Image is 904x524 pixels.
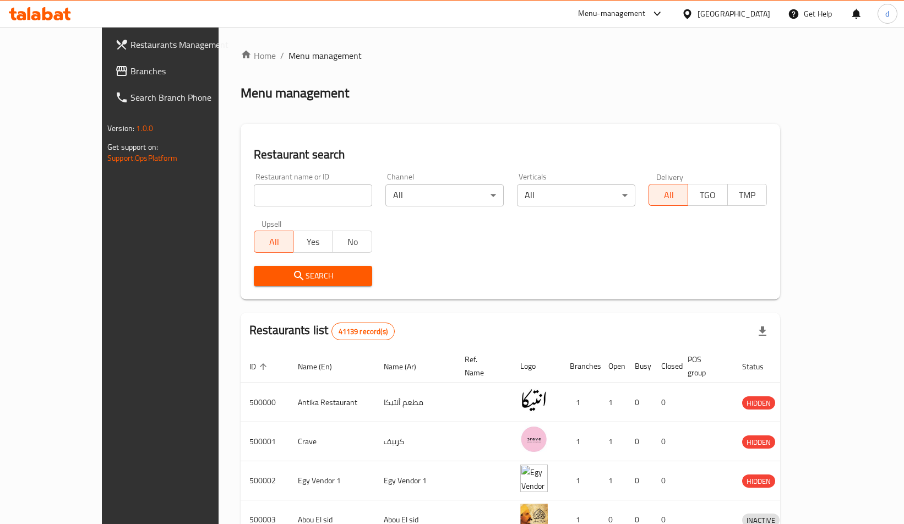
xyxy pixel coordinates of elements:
[332,326,394,337] span: 41139 record(s)
[688,353,720,379] span: POS group
[578,7,646,20] div: Menu-management
[626,383,652,422] td: 0
[626,422,652,461] td: 0
[649,184,688,206] button: All
[130,64,244,78] span: Branches
[375,422,456,461] td: كرييف
[465,353,498,379] span: Ref. Name
[254,184,372,206] input: Search for restaurant name or ID..
[742,397,775,410] span: HIDDEN
[885,8,889,20] span: d
[241,84,349,102] h2: Menu management
[254,146,767,163] h2: Restaurant search
[259,234,289,250] span: All
[241,422,289,461] td: 500001
[262,220,282,227] label: Upsell
[107,121,134,135] span: Version:
[333,231,372,253] button: No
[688,184,727,206] button: TGO
[520,425,548,453] img: Crave
[749,318,776,345] div: Export file
[106,84,253,111] a: Search Branch Phone
[241,461,289,500] td: 500002
[652,422,679,461] td: 0
[742,360,778,373] span: Status
[249,322,395,340] h2: Restaurants list
[337,234,368,250] span: No
[652,383,679,422] td: 0
[652,461,679,500] td: 0
[130,91,244,104] span: Search Branch Phone
[520,465,548,492] img: Egy Vendor 1
[130,38,244,51] span: Restaurants Management
[289,461,375,500] td: Egy Vendor 1
[654,187,684,203] span: All
[561,422,600,461] td: 1
[742,436,775,449] span: HIDDEN
[249,360,270,373] span: ID
[241,49,780,62] nav: breadcrumb
[385,184,504,206] div: All
[375,383,456,422] td: مطعم أنتيكا
[600,461,626,500] td: 1
[136,121,153,135] span: 1.0.0
[254,266,372,286] button: Search
[626,350,652,383] th: Busy
[698,8,770,20] div: [GEOGRAPHIC_DATA]
[742,396,775,410] div: HIDDEN
[106,31,253,58] a: Restaurants Management
[742,475,775,488] span: HIDDEN
[331,323,395,340] div: Total records count
[288,49,362,62] span: Menu management
[254,231,293,253] button: All
[107,151,177,165] a: Support.OpsPlatform
[656,173,684,181] label: Delivery
[561,383,600,422] td: 1
[600,383,626,422] td: 1
[106,58,253,84] a: Branches
[263,269,363,283] span: Search
[742,435,775,449] div: HIDDEN
[693,187,723,203] span: TGO
[727,184,767,206] button: TMP
[241,49,276,62] a: Home
[107,140,158,154] span: Get support on:
[561,461,600,500] td: 1
[280,49,284,62] li: /
[375,461,456,500] td: Egy Vendor 1
[600,422,626,461] td: 1
[289,383,375,422] td: Antika Restaurant
[293,231,333,253] button: Yes
[561,350,600,383] th: Branches
[289,422,375,461] td: Crave
[626,461,652,500] td: 0
[517,184,635,206] div: All
[600,350,626,383] th: Open
[652,350,679,383] th: Closed
[520,386,548,414] img: Antika Restaurant
[241,383,289,422] td: 500000
[511,350,561,383] th: Logo
[298,234,328,250] span: Yes
[384,360,431,373] span: Name (Ar)
[732,187,763,203] span: TMP
[298,360,346,373] span: Name (En)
